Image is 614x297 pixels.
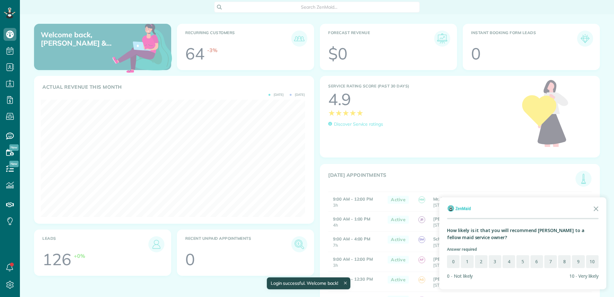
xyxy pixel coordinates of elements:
[590,202,602,215] button: Close the survey
[586,255,599,268] button: 10
[447,227,599,241] div: How likely is it that you will recommend [PERSON_NAME] to a fellow maid service owner?
[572,255,584,268] button: 9
[9,144,19,151] span: New
[447,246,599,253] p: Answer required
[569,273,599,279] div: 10 - Very likely
[439,197,606,289] div: Survey
[531,255,543,268] button: 6
[516,255,529,268] button: 5
[558,255,571,268] button: 8
[489,255,501,268] button: 3
[447,255,460,268] button: 0
[447,204,471,212] img: Company logo
[447,273,473,279] div: 0 - Not likely
[267,277,350,289] div: Login successful. Welcome back!
[9,161,19,167] span: New
[461,255,473,268] button: 1
[475,255,487,268] button: 2
[544,255,557,268] button: 7
[503,255,515,268] button: 4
